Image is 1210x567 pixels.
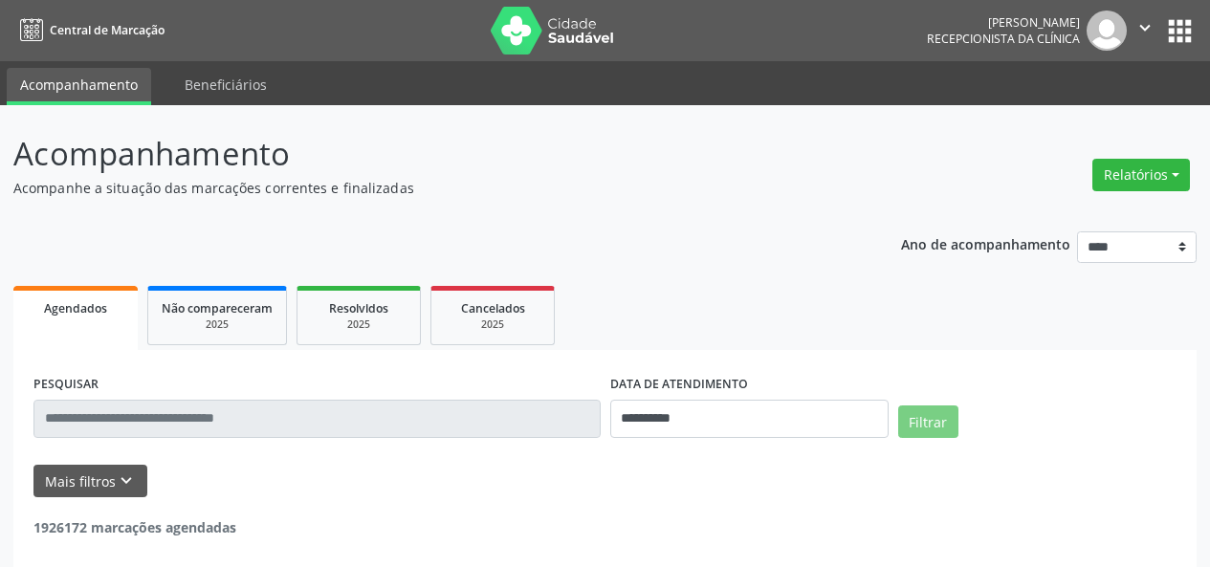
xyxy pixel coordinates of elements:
button: Relatórios [1092,159,1190,191]
span: Cancelados [461,300,525,316]
button:  [1127,11,1163,51]
label: PESQUISAR [33,370,99,400]
div: [PERSON_NAME] [927,14,1080,31]
p: Acompanhamento [13,130,842,178]
i:  [1134,17,1155,38]
p: Ano de acompanhamento [901,231,1070,255]
button: apps [1163,14,1197,48]
a: Beneficiários [171,68,280,101]
img: img [1087,11,1127,51]
a: Acompanhamento [7,68,151,105]
div: 2025 [445,317,540,332]
span: Recepcionista da clínica [927,31,1080,47]
div: 2025 [311,317,407,332]
span: Agendados [44,300,107,316]
a: Central de Marcação [13,14,165,46]
span: Central de Marcação [50,22,165,38]
button: Filtrar [898,405,958,438]
strong: 1926172 marcações agendadas [33,518,236,536]
div: 2025 [162,317,273,332]
p: Acompanhe a situação das marcações correntes e finalizadas [13,178,842,198]
label: DATA DE ATENDIMENTO [610,370,748,400]
span: Resolvidos [329,300,388,316]
i: keyboard_arrow_down [116,470,137,491]
button: Mais filtroskeyboard_arrow_down [33,465,147,498]
span: Não compareceram [162,300,273,316]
